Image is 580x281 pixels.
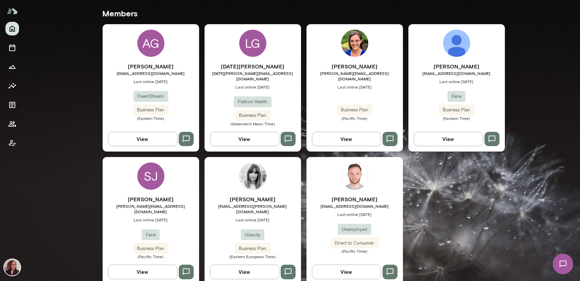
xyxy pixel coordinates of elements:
[103,254,199,259] span: (Pacific Time)
[5,117,19,131] button: Members
[210,265,279,279] button: View
[306,248,403,254] span: (Pacific Time)
[341,30,368,57] img: Annie McKenna
[205,71,301,81] span: [DATE][PERSON_NAME][EMAIL_ADDRESS][DOMAIN_NAME]
[142,232,160,238] span: Faire
[235,245,270,252] span: Business Plan
[306,84,403,90] span: Last online [DATE]
[133,107,169,113] span: Business Plan
[408,79,505,84] span: Last online [DATE]
[103,195,199,203] h6: [PERSON_NAME]
[443,30,470,57] img: Ling Zeng
[205,254,301,259] span: (Eastern European Time)
[312,132,381,146] button: View
[447,93,465,100] span: Faire
[210,132,279,146] button: View
[306,62,403,71] h6: [PERSON_NAME]
[108,132,177,146] button: View
[205,203,301,214] span: [EMAIL_ADDRESS][PERSON_NAME][DOMAIN_NAME]
[5,98,19,112] button: Documents
[205,84,301,90] span: Last online [DATE]
[408,71,505,76] span: [EMAIL_ADDRESS][DOMAIN_NAME]
[205,121,301,126] span: (Greenwich Mean Time)
[5,22,19,35] button: Home
[337,107,372,113] span: Business Plan
[103,71,199,76] span: [EMAIL_ADDRESS][DOMAIN_NAME]
[306,115,403,121] span: (Pacific Time)
[5,41,19,54] button: Sessions
[338,226,371,233] span: Unemployed
[331,240,379,247] span: Direct to Consumer
[306,71,403,81] span: [PERSON_NAME][EMAIL_ADDRESS][DOMAIN_NAME]
[408,62,505,71] h6: [PERSON_NAME]
[306,203,403,209] span: [EMAIL_ADDRESS][DOMAIN_NAME]
[341,162,368,190] img: Tomas Guevara
[234,98,271,105] span: Flatiron Health
[137,30,164,57] div: AG
[103,217,199,222] span: Last online [DATE]
[103,62,199,71] h6: [PERSON_NAME]
[306,195,403,203] h6: [PERSON_NAME]
[137,162,164,190] div: SJ
[103,115,199,121] span: (Eastern Time)
[103,8,505,19] h5: Members
[408,115,505,121] span: (Eastern Time)
[134,93,168,100] span: FluentStream
[7,4,18,17] img: Mento
[108,265,177,279] button: View
[5,60,19,74] button: Growth Plan
[239,162,266,190] img: Yasmine Nassar
[312,265,381,279] button: View
[103,203,199,214] span: [PERSON_NAME][EMAIL_ADDRESS][DOMAIN_NAME]
[439,107,474,113] span: Business Plan
[414,132,483,146] button: View
[241,232,264,238] span: Udacity
[133,245,169,252] span: Business Plan
[306,212,403,217] span: Last online [DATE]
[205,195,301,203] h6: [PERSON_NAME]
[103,79,199,84] span: Last online [DATE]
[235,112,270,119] span: Business Plan
[205,217,301,222] span: Last online [DATE]
[205,62,301,71] h6: [DATE][PERSON_NAME]
[239,30,266,57] div: LG
[5,136,19,150] button: Client app
[4,259,20,276] img: Safaa Khairalla
[5,79,19,93] button: Insights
